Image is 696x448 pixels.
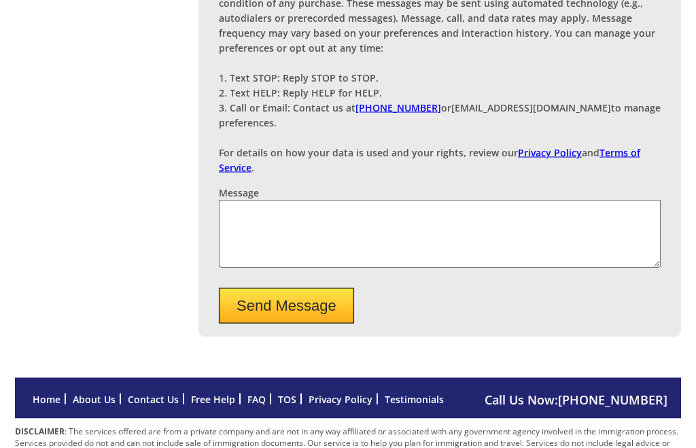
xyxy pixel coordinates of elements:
[385,393,444,406] a: Testimonials
[33,393,60,406] a: Home
[73,393,116,406] a: About Us
[219,288,354,324] button: Send Message
[128,393,179,406] a: Contact Us
[191,393,235,406] a: Free Help
[247,393,266,406] a: FAQ
[558,392,667,408] a: [PHONE_NUMBER]
[15,426,65,437] strong: DISCLAIMER
[355,101,441,114] a: [PHONE_NUMBER]
[485,392,667,408] span: Call Us Now:
[219,186,259,199] label: Message
[278,393,296,406] a: TOS
[309,393,372,406] a: Privacy Policy
[518,146,582,159] a: Privacy Policy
